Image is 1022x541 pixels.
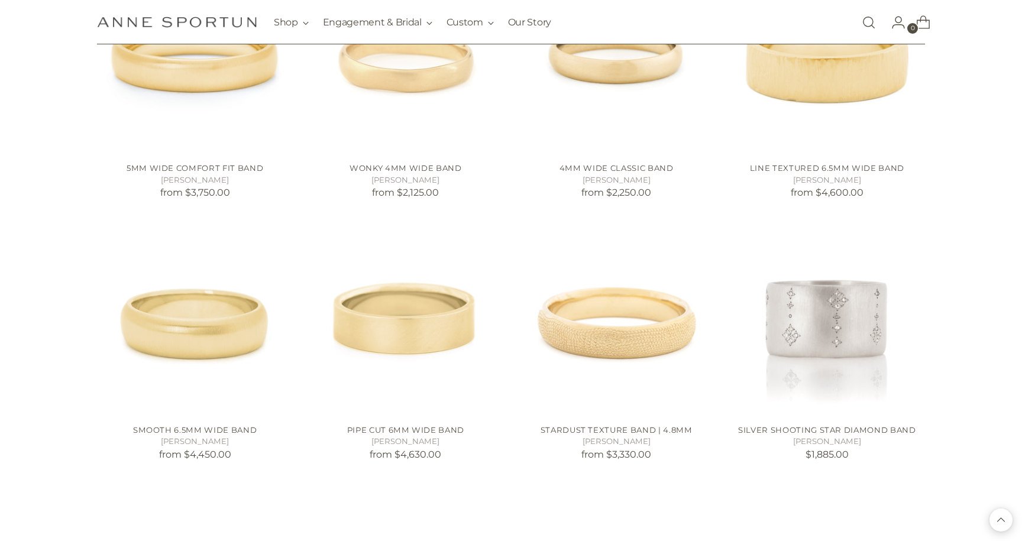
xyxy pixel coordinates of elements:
a: Silver Shooting Star Diamond Band [738,425,916,435]
a: Pipe Cut 6mm Wide Band [308,219,503,414]
h5: [PERSON_NAME] [729,436,925,448]
p: from $3,750.00 [97,186,293,200]
h5: [PERSON_NAME] [518,174,714,186]
h5: [PERSON_NAME] [97,174,293,186]
button: Shop [274,9,309,35]
p: from $2,250.00 [518,186,714,200]
span: 0 [907,23,918,34]
p: from $4,630.00 [308,448,503,462]
a: Smooth 6.5mm Wide Band [133,425,257,435]
a: Our Story [508,9,551,35]
button: Engagement & Bridal [323,9,432,35]
a: Open cart modal [907,11,930,34]
a: 4mm Wide Classic Band [559,163,674,173]
h5: [PERSON_NAME] [518,436,714,448]
a: Smooth 6.5mm Wide Band [97,219,293,414]
a: Anne Sportun Fine Jewellery [97,17,257,28]
p: from $3,330.00 [518,448,714,462]
a: Line Textured 6.5mm Wide Band [750,163,904,173]
a: Stardust Texture Band | 4.8mm [541,425,693,435]
h5: [PERSON_NAME] [729,174,925,186]
p: from $2,125.00 [308,186,503,200]
h5: [PERSON_NAME] [308,436,503,448]
a: Pipe Cut 6mm Wide Band [347,425,464,435]
button: Back to top [989,508,1013,532]
p: from $4,450.00 [97,448,293,462]
a: Go to the account page [882,11,905,34]
h5: [PERSON_NAME] [97,436,293,448]
a: Open search modal [857,11,881,34]
button: Custom [447,9,494,35]
h5: [PERSON_NAME] [308,174,503,186]
a: 5mm Wide Comfort Fit Band [127,163,263,173]
p: from $4,600.00 [729,186,925,200]
a: Wonky 4mm Wide Band [350,163,462,173]
a: Silver Shooting Star Diamond Band [729,219,925,414]
a: Stardust Texture Band | 4.8mm [518,219,714,414]
span: $1,885.00 [806,449,849,460]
